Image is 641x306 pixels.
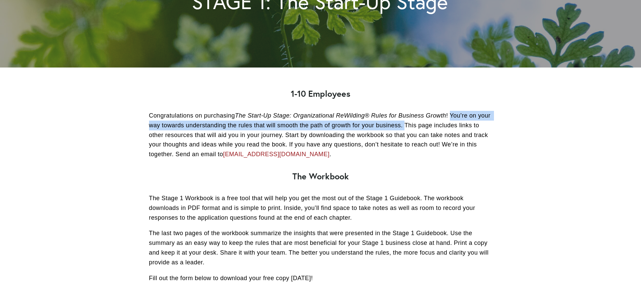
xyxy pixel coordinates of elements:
[149,193,492,222] p: The Stage 1 Workbook is a free tool that will help you get the most out of the Stage 1 Guidebook....
[223,151,329,158] a: [EMAIL_ADDRESS][DOMAIN_NAME]
[291,88,350,99] strong: 1-10 Employees
[235,112,446,119] em: The Start-Up Stage: Organizational ReWilding® Rules for Business Growth
[292,171,349,182] strong: The Workbook
[149,228,492,267] p: The last two pages of the workbook summarize the insights that were presented in the Stage 1 Guid...
[149,273,492,283] p: Fill out the form below to download your free copy [DATE]!
[149,111,492,159] p: Congratulations on purchasing ! You’re on your way towards understanding the rules that will smoo...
